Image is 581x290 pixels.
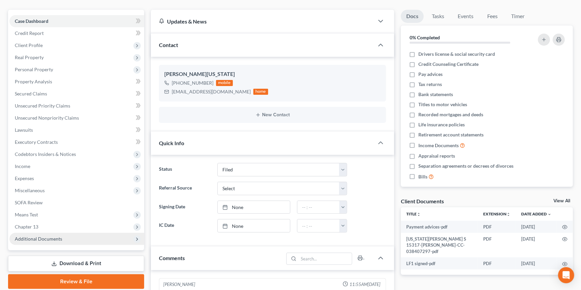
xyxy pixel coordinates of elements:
[159,255,185,261] span: Comments
[15,151,76,157] span: Codebtors Insiders & Notices
[15,18,48,24] span: Case Dashboard
[547,212,551,216] i: expand_more
[418,111,483,118] span: Recorded mortgages and deeds
[15,139,58,145] span: Executory Contracts
[9,27,144,39] a: Credit Report
[9,76,144,88] a: Property Analysis
[478,257,516,270] td: PDF
[418,163,513,169] span: Separation agreements or decrees of divorces
[418,91,453,98] span: Bank statements
[9,88,144,100] a: Secured Claims
[15,30,44,36] span: Credit Report
[401,198,444,205] div: Client Documents
[15,67,53,72] span: Personal Property
[156,201,214,214] label: Signing Date
[164,70,381,78] div: [PERSON_NAME][US_STATE]
[299,253,352,264] input: Search...
[516,233,557,257] td: [DATE]
[418,131,484,138] span: Retirement account statements
[297,201,339,214] input: -- : --
[426,10,450,23] a: Tasks
[9,124,144,136] a: Lawsuits
[156,219,214,233] label: IC Date
[15,79,52,84] span: Property Analysis
[506,10,530,23] a: Timer
[418,61,479,68] span: Credit Counseling Certificate
[15,200,43,205] span: SOFA Review
[401,233,478,257] td: [US_STATE][PERSON_NAME] S 15317-[PERSON_NAME]-CC-038407297-pdf
[482,10,503,23] a: Fees
[418,101,467,108] span: Titles to motor vehicles
[401,221,478,233] td: Payment advices-pdf
[516,221,557,233] td: [DATE]
[156,182,214,195] label: Referral Source
[418,71,443,78] span: Pay advices
[506,212,510,216] i: unfold_more
[349,281,380,288] span: 11:55AM[DATE]
[401,257,478,270] td: LF1 signed-pdf
[521,211,551,216] a: Date Added expand_more
[218,219,290,232] a: None
[452,10,479,23] a: Events
[15,127,33,133] span: Lawsuits
[8,256,144,272] a: Download & Print
[9,197,144,209] a: SOFA Review
[15,224,38,230] span: Chapter 13
[483,211,510,216] a: Extensionunfold_more
[159,42,178,48] span: Contact
[418,173,427,180] span: Bills
[418,121,465,128] span: Life insurance policies
[163,281,195,288] div: [PERSON_NAME]
[172,80,213,86] div: [PHONE_NUMBER]
[253,89,268,95] div: home
[172,88,251,95] div: [EMAIL_ADDRESS][DOMAIN_NAME]
[553,199,570,203] a: View All
[417,212,421,216] i: unfold_more
[418,142,459,149] span: Income Documents
[164,112,381,118] button: New Contact
[15,115,79,121] span: Unsecured Nonpriority Claims
[15,54,44,60] span: Real Property
[9,15,144,27] a: Case Dashboard
[216,80,233,86] div: mobile
[15,91,47,96] span: Secured Claims
[9,112,144,124] a: Unsecured Nonpriority Claims
[478,233,516,257] td: PDF
[558,267,574,283] div: Open Intercom Messenger
[15,42,43,48] span: Client Profile
[15,236,62,242] span: Additional Documents
[418,51,495,57] span: Drivers license & social security card
[9,136,144,148] a: Executory Contracts
[15,188,45,193] span: Miscellaneous
[218,201,290,214] a: None
[15,103,70,109] span: Unsecured Priority Claims
[15,212,38,217] span: Means Test
[15,175,34,181] span: Expenses
[410,35,440,40] strong: 0% Completed
[418,153,455,159] span: Appraisal reports
[159,140,184,146] span: Quick Info
[297,219,339,232] input: -- : --
[15,163,30,169] span: Income
[401,10,424,23] a: Docs
[418,81,442,88] span: Tax returns
[516,257,557,270] td: [DATE]
[478,221,516,233] td: PDF
[8,274,144,289] a: Review & File
[159,18,366,25] div: Updates & News
[9,100,144,112] a: Unsecured Priority Claims
[156,163,214,176] label: Status
[406,211,421,216] a: Titleunfold_more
